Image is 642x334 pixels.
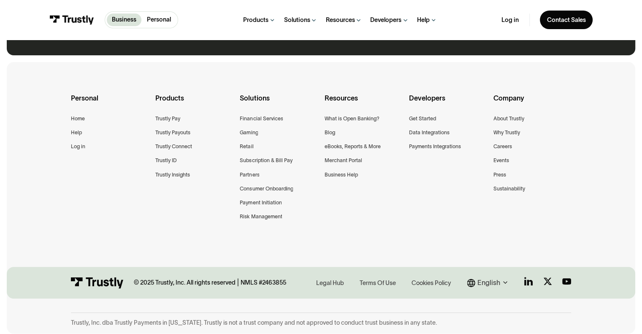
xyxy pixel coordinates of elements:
div: Developers [370,16,401,24]
a: Blog [325,128,335,137]
div: NMLS #2463855 [241,279,286,287]
img: Trustly Logo [49,15,94,24]
a: Trustly ID [155,156,177,165]
a: Events [493,156,509,165]
a: Legal Hub [314,277,347,288]
a: Personal [141,14,176,26]
a: Press [493,170,506,179]
div: English [467,277,511,288]
img: Trustly Logo [71,277,123,288]
div: Solutions [284,16,310,24]
a: Terms Of Use [357,277,398,288]
a: Subscription & Bill Pay [240,156,292,165]
a: Home [71,114,85,123]
a: Why Trustly [493,128,520,137]
div: Trustly, Inc. dba Trustly Payments in [US_STATE]. Trustly is not a trust company and not approved... [71,319,571,327]
a: Log in [501,16,519,24]
a: Trustly Connect [155,142,192,151]
div: Solutions [240,92,317,114]
a: Business Help [325,170,358,179]
a: Data Integrations [409,128,450,137]
a: Business [107,14,142,26]
div: Company [493,92,571,114]
div: Cookies Policy [412,279,451,287]
div: Legal Hub [316,279,344,287]
a: Help [71,128,82,137]
div: Contact Sales [547,16,585,24]
a: Sustainability [493,184,525,193]
a: About Trustly [493,114,524,123]
div: English [477,277,500,288]
div: Products [155,92,233,114]
div: © 2025 Trustly, Inc. All rights reserved [134,279,236,287]
div: Personal [71,92,149,114]
div: Resources [325,16,355,24]
p: Personal [147,15,171,24]
a: Trustly Insights [155,170,190,179]
a: Payments Integrations [409,142,461,151]
p: Business [112,15,136,24]
a: Gaming [240,128,258,137]
a: Consumer Onboarding [240,184,293,193]
a: Trustly Payouts [155,128,190,137]
a: Merchant Portal [325,156,362,165]
a: Contact Sales [540,11,593,29]
a: eBooks, Reports & More [325,142,381,151]
a: Careers [493,142,512,151]
a: Partners [240,170,259,179]
a: Financial Services [240,114,283,123]
a: What is Open Banking? [325,114,379,123]
a: Trustly Pay [155,114,180,123]
div: Help [417,16,430,24]
div: | [237,277,239,288]
a: Retail [240,142,253,151]
a: Log in [71,142,85,151]
div: Products [243,16,268,24]
a: Cookies Policy [409,277,453,288]
a: Risk Management [240,212,282,221]
div: Terms Of Use [360,279,396,287]
a: Payment Initiation [240,198,282,207]
a: Get Started [409,114,436,123]
div: Developers [409,92,487,114]
div: Resources [325,92,402,114]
